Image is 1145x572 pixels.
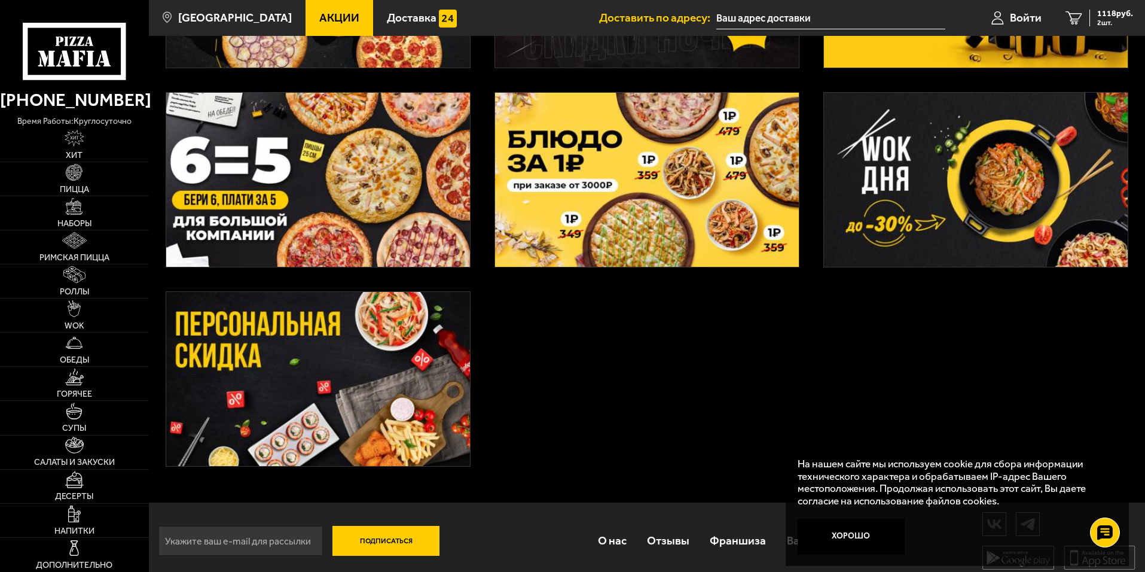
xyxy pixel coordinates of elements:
[36,561,112,570] span: Дополнительно
[798,458,1110,507] p: На нашем сайте мы используем cookie для сбора информации технического характера и обрабатываем IP...
[716,7,945,29] input: Ваш адрес доставки
[332,526,440,556] button: Подписаться
[55,492,93,501] span: Десерты
[60,185,89,194] span: Пицца
[60,288,89,296] span: Роллы
[158,526,323,556] input: Укажите ваш e-mail для рассылки
[1097,19,1133,26] span: 2 шт.
[54,527,94,536] span: Напитки
[587,521,636,560] a: О нас
[34,458,115,467] span: Салаты и закуски
[439,10,457,28] img: 15daf4d41897b9f0e9f617042186c801.svg
[1097,10,1133,18] span: 1118 руб.
[66,151,83,160] span: Хит
[60,356,89,364] span: Обеды
[637,521,700,560] a: Отзывы
[387,12,436,23] span: Доставка
[62,424,86,433] span: Супы
[798,519,905,555] button: Хорошо
[39,254,109,262] span: Римская пицца
[777,521,847,560] a: Вакансии
[319,12,359,23] span: Акции
[57,390,92,398] span: Горячее
[57,220,91,228] span: Наборы
[700,521,776,560] a: Франшиза
[1010,12,1042,23] span: Войти
[65,322,84,330] span: WOK
[178,12,292,23] span: [GEOGRAPHIC_DATA]
[599,12,716,23] span: Доставить по адресу:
